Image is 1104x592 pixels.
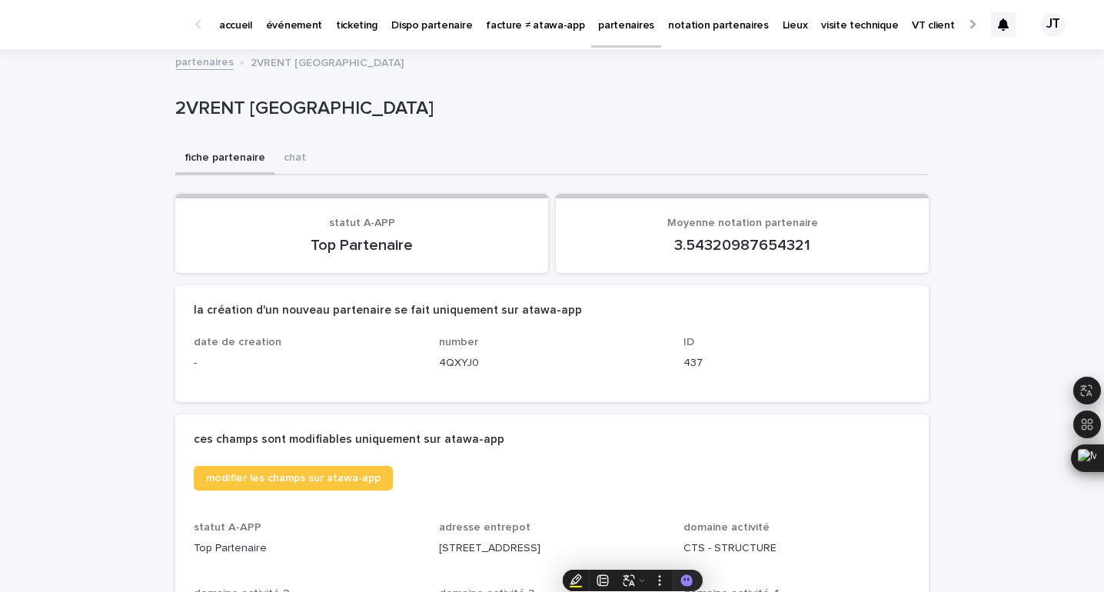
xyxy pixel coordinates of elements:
span: domaine activité [683,522,770,533]
h2: la création d'un nouveau partenaire se fait uniquement sur atawa-app [194,304,582,318]
span: number [439,337,478,348]
p: Top Partenaire [194,540,421,557]
p: 3.54320987654321 [574,236,910,254]
p: 4QXYJ0 [439,355,666,371]
p: 2VRENT [GEOGRAPHIC_DATA] [175,98,923,120]
p: 2VRENT [GEOGRAPHIC_DATA] [251,53,404,70]
button: fiche partenaire [175,143,274,175]
p: 437 [683,355,910,371]
div: JT [1041,12,1066,37]
span: ID [683,337,694,348]
a: modifier les champs sur atawa-app [194,466,393,491]
span: statut A-APP [194,522,261,533]
span: Moyenne notation partenaire [667,218,818,228]
a: partenaires [175,52,234,70]
button: chat [274,143,315,175]
p: CTS - STRUCTURE [683,540,910,557]
img: Ls34BcGeRexTGTNfXpUC [31,9,180,40]
span: modifier les champs sur atawa-app [206,473,381,484]
p: - [194,355,421,371]
span: statut A-APP [329,218,395,228]
p: Top Partenaire [194,236,530,254]
h2: ces champs sont modifiables uniquement sur atawa-app [194,433,504,447]
span: date de creation [194,337,281,348]
p: [STREET_ADDRESS] [439,540,666,557]
span: adresse entrepot [439,522,530,533]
